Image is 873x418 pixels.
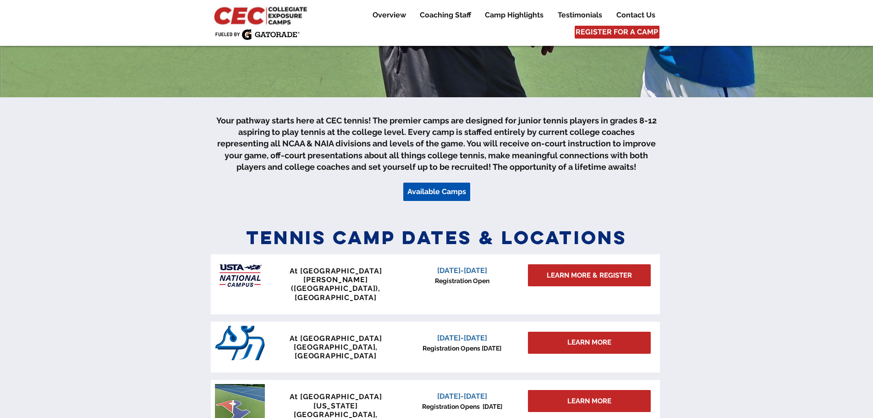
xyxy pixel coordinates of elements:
span: Tennis Camp Dates & Locations [246,226,627,249]
span: Your pathway starts here at CEC tennis! The premier camps are designed for junior tennis players ... [216,116,657,172]
p: Coaching Staff [415,10,476,21]
span: [DATE]-[DATE] [437,334,487,342]
img: San_Diego_Toreros_logo.png [215,326,265,360]
span: REGISTER FOR A CAMP [576,27,658,37]
span: Available Camps [407,187,466,197]
span: At [GEOGRAPHIC_DATA] [290,334,382,343]
span: Registration Open [435,277,489,284]
nav: Site [359,10,662,21]
span: [GEOGRAPHIC_DATA], [GEOGRAPHIC_DATA] [294,343,378,360]
a: Testimonials [551,10,609,21]
p: Testimonials [553,10,607,21]
div: LEARN MORE [528,332,651,354]
a: Camp Highlights [478,10,550,21]
span: At [GEOGRAPHIC_DATA][US_STATE] [290,392,382,410]
span: [DATE]-[DATE] [437,266,487,275]
span: Registration Opens [DATE] [422,403,502,410]
p: Camp Highlights [480,10,548,21]
a: Contact Us [609,10,662,21]
p: Overview [368,10,411,21]
a: Available Camps [403,183,470,201]
p: Contact Us [612,10,660,21]
a: LEARN MORE & REGISTER [528,264,651,286]
img: CEC Logo Primary_edited.jpg [212,5,311,26]
img: USTA Campus image_edited.jpg [215,258,265,293]
span: At [GEOGRAPHIC_DATA] [290,267,382,275]
span: LEARN MORE & REGISTER [547,271,632,280]
span: [DATE]-[DATE] [437,392,487,401]
a: Overview [366,10,412,21]
a: Coaching Staff [413,10,478,21]
span: LEARN MORE [567,396,611,406]
span: LEARN MORE [567,338,611,347]
a: REGISTER FOR A CAMP [575,26,659,39]
span: Registration Opens [DATE] [423,345,501,352]
a: LEARN MORE [528,390,651,412]
span: [PERSON_NAME] ([GEOGRAPHIC_DATA]), [GEOGRAPHIC_DATA] [291,275,380,301]
img: Fueled by Gatorade.png [215,29,300,40]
